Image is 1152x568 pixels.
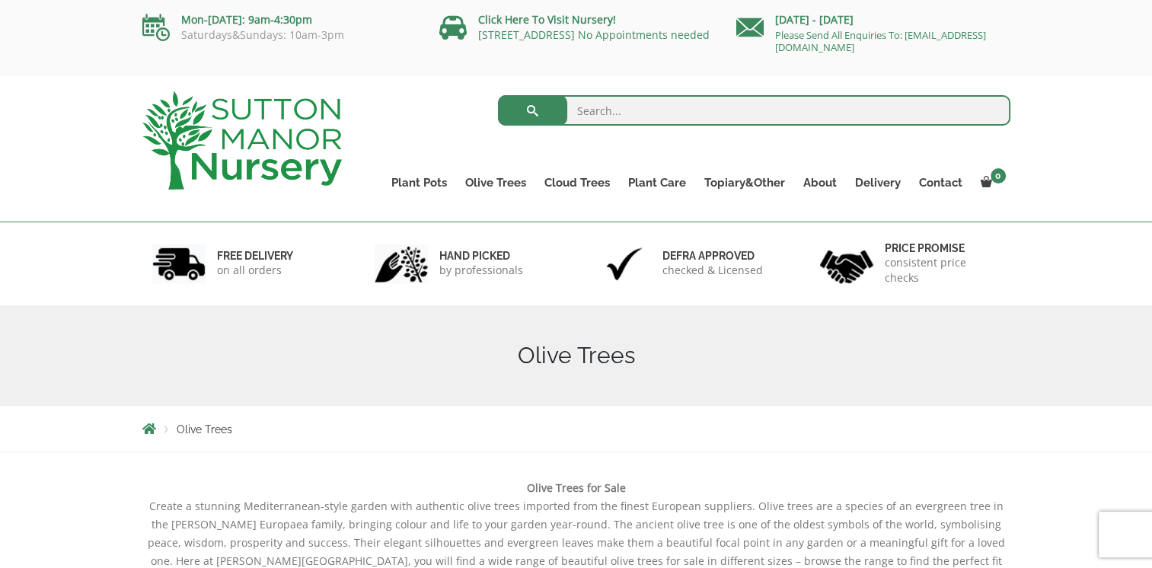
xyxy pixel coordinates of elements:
span: 0 [991,168,1006,183]
a: Delivery [846,172,910,193]
h6: Price promise [885,241,1000,255]
p: [DATE] - [DATE] [736,11,1010,29]
a: 0 [972,172,1010,193]
h6: Defra approved [662,249,763,263]
img: 2.jpg [375,244,428,283]
p: checked & Licensed [662,263,763,278]
h6: hand picked [439,249,523,263]
input: Search... [498,95,1010,126]
span: Olive Trees [177,423,232,436]
a: Plant Care [619,172,695,193]
p: Mon-[DATE]: 9am-4:30pm [142,11,416,29]
img: 4.jpg [820,241,873,287]
a: [STREET_ADDRESS] No Appointments needed [478,27,710,42]
a: Topiary&Other [695,172,794,193]
a: Contact [910,172,972,193]
a: Cloud Trees [535,172,619,193]
p: consistent price checks [885,255,1000,286]
b: Olive Trees for Sale [527,480,626,495]
h6: FREE DELIVERY [217,249,293,263]
nav: Breadcrumbs [142,423,1010,435]
img: logo [142,91,342,190]
p: on all orders [217,263,293,278]
a: Please Send All Enquiries To: [EMAIL_ADDRESS][DOMAIN_NAME] [775,28,986,54]
a: Click Here To Visit Nursery! [478,12,616,27]
p: by professionals [439,263,523,278]
h1: Olive Trees [142,342,1010,369]
img: 1.jpg [152,244,206,283]
p: Saturdays&Sundays: 10am-3pm [142,29,416,41]
a: Plant Pots [382,172,456,193]
a: About [794,172,846,193]
a: Olive Trees [456,172,535,193]
img: 3.jpg [598,244,651,283]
